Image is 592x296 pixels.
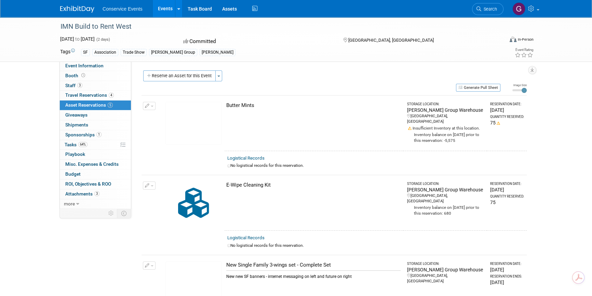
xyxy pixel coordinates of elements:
[60,6,94,13] img: ExhibitDay
[60,81,131,91] a: Staff3
[407,186,484,193] div: [PERSON_NAME] Group Warehouse
[65,151,85,157] span: Playbook
[490,266,524,273] div: [DATE]
[60,100,131,110] a: Asset Reservations5
[121,49,147,56] div: Trade Show
[226,181,401,189] div: E-Wipe Cleaning Kit
[490,102,524,107] div: Reservation Date:
[60,199,131,209] a: more
[407,261,484,266] div: Storage Location:
[515,48,533,52] div: Event Rating
[226,261,401,269] div: New Single Family 3-wings set - Complete Set
[80,73,86,78] span: Booth not reserved yet
[65,142,88,147] span: Tasks
[143,70,216,81] button: Reserve an Asset for this Event
[65,181,111,187] span: ROI, Objectives & ROO
[490,199,524,206] div: 75
[407,124,484,131] div: Insufficient Inventory at this location.
[227,163,524,169] div: No logistical records for this reservation.
[490,279,524,286] div: [DATE]
[200,49,236,56] div: [PERSON_NAME]
[490,115,524,119] div: Quantity Reserved:
[65,63,104,68] span: Event Information
[65,102,113,108] span: Asset Reservations
[407,131,484,144] div: Inventory balance on [DATE] prior to this reservation: -5,575
[77,83,82,88] span: 3
[65,132,102,137] span: Sponsorships
[65,191,99,197] span: Attachments
[463,36,534,46] div: Event Format
[407,273,484,284] div: [GEOGRAPHIC_DATA], [GEOGRAPHIC_DATA]
[60,170,131,179] a: Budget
[103,6,143,12] span: Conservice Events
[94,191,99,196] span: 3
[65,92,114,98] span: Travel Reservations
[472,3,503,15] a: Search
[60,71,131,81] a: Booth
[105,209,117,218] td: Personalize Event Tab Strip
[227,156,265,161] a: Logistical Records
[81,49,90,56] div: SF
[60,160,131,169] a: Misc. Expenses & Credits
[58,21,493,33] div: IMN Build to Rent West
[490,186,524,193] div: [DATE]
[226,270,401,280] div: New new SF banners - internet messaging on left and future on right
[407,266,484,273] div: [PERSON_NAME] Group Warehouse
[149,49,197,56] div: [PERSON_NAME] Group
[60,91,131,100] a: Travel Reservations4
[60,130,131,140] a: Sponsorships1
[490,274,524,279] div: Reservation Ends:
[60,120,131,130] a: Shipments
[490,107,524,113] div: [DATE]
[490,181,524,186] div: Reservation Date:
[109,93,114,98] span: 4
[490,194,524,199] div: Quantity Reserved:
[78,142,88,147] span: 64%
[60,36,95,42] span: [DATE] [DATE]
[117,209,131,218] td: Toggle Event Tabs
[60,179,131,189] a: ROI, Objectives & ROO
[108,103,113,108] span: 5
[407,193,484,204] div: [GEOGRAPHIC_DATA], [GEOGRAPHIC_DATA]
[60,140,131,150] a: Tasks64%
[490,261,524,266] div: Reservation Date:
[65,83,82,88] span: Staff
[96,37,110,42] span: (2 days)
[407,113,484,124] div: [GEOGRAPHIC_DATA], [GEOGRAPHIC_DATA]
[407,107,484,113] div: [PERSON_NAME] Group Warehouse
[407,204,484,216] div: Inventory balance on [DATE] prior to this reservation: 680
[181,36,332,48] div: Committed
[96,132,102,137] span: 1
[74,36,81,42] span: to
[165,102,222,145] img: View Images
[226,102,401,109] div: Butter Mints
[512,2,525,15] img: Gayle Reese
[65,122,88,127] span: Shipments
[456,84,500,92] button: Generate Pull Sheet
[407,181,484,186] div: Storage Location:
[65,112,88,118] span: Giveaways
[227,243,524,248] div: No logistical records for this reservation.
[227,235,265,240] a: Logistical Records
[348,38,433,43] span: [GEOGRAPHIC_DATA], [GEOGRAPHIC_DATA]
[165,181,222,224] img: Collateral-Icon-2.png
[60,61,131,71] a: Event Information
[60,150,131,159] a: Playbook
[92,49,118,56] div: Association
[60,189,131,199] a: Attachments3
[510,37,516,42] img: Format-Inperson.png
[517,37,534,42] div: In-Person
[65,171,81,177] span: Budget
[481,6,497,12] span: Search
[512,83,527,87] div: Image Size
[490,119,524,126] div: 75
[64,201,75,206] span: more
[60,110,131,120] a: Giveaways
[65,161,119,167] span: Misc. Expenses & Credits
[65,73,86,78] span: Booth
[407,102,484,107] div: Storage Location:
[60,48,75,56] td: Tags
